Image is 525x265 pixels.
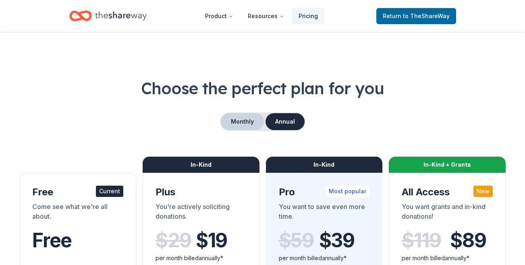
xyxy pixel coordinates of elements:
div: Plus [156,186,247,199]
span: Free [32,228,72,252]
div: Most popular [326,186,369,197]
div: per month billed annually* [402,253,493,263]
div: In-Kind [266,157,383,173]
div: per month billed annually* [279,253,370,263]
button: Monthly [221,113,264,130]
div: You're actively soliciting donations. [156,202,247,224]
button: Resources [241,8,291,24]
a: Pricing [292,8,324,24]
h1: Choose the perfect plan for you [19,77,506,99]
span: $ 39 [319,229,355,252]
button: Product [199,8,240,24]
span: Return [383,11,450,21]
a: Home [69,6,147,25]
div: Free [32,186,123,199]
div: New [473,186,493,197]
div: All Access [402,186,493,199]
nav: Main [199,6,324,25]
span: to TheShareWay [403,12,450,19]
div: In-Kind [143,157,259,173]
div: In-Kind + Grants [389,157,506,173]
button: Annual [266,113,305,130]
span: $ 19 [196,229,227,252]
div: Current [96,186,123,197]
div: Come see what we're all about. [32,202,123,224]
div: You want to save even more time. [279,202,370,224]
div: per month billed annually* [156,253,247,263]
div: Pro [279,186,370,199]
a: Returnto TheShareWay [376,8,456,24]
span: $ 89 [450,229,486,252]
div: You want grants and in-kind donations! [402,202,493,224]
